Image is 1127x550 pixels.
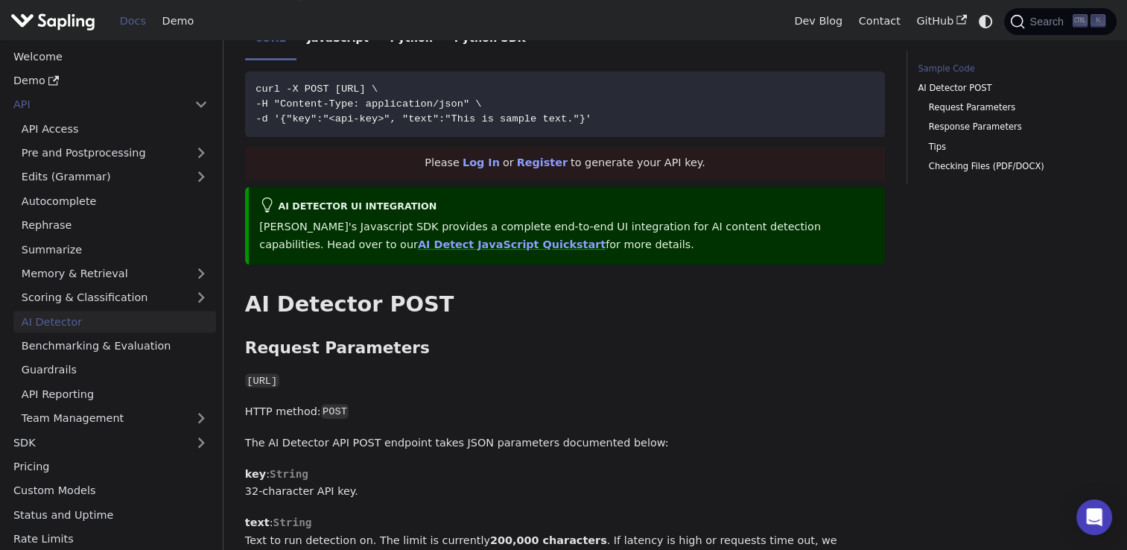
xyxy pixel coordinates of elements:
a: Rate Limits [5,528,216,550]
button: Expand sidebar category 'SDK' [186,432,216,453]
span: String [270,468,308,480]
span: -d '{"key":"<api-key>", "text":"This is sample text."}' [255,113,591,124]
a: Welcome [5,45,216,67]
a: Status and Uptime [5,504,216,525]
a: Register [517,157,568,168]
div: Open Intercom Messenger [1076,499,1112,535]
a: Pre and Postprocessing [13,142,216,164]
button: Search (Ctrl+K) [1004,8,1116,35]
kbd: K [1091,14,1105,28]
a: API Access [13,118,216,139]
span: Search [1025,16,1073,28]
a: Tips [929,140,1095,154]
a: Checking Files (PDF/DOCX) [929,159,1095,174]
code: [URL] [245,373,279,388]
code: POST [321,404,349,419]
a: Rephrase [13,215,216,236]
strong: 200,000 characters [490,534,607,546]
p: : 32-character API key. [245,466,885,502]
a: Docs [112,10,154,33]
h2: AI Detector POST [245,291,885,318]
a: Summarize [13,238,216,260]
a: AI Detector [13,311,216,332]
a: Memory & Retrieval [13,263,216,285]
span: -H "Content-Type: application/json" \ [255,98,481,110]
p: [PERSON_NAME]'s Javascript SDK provides a complete end-to-end UI integration for AI content detec... [259,218,874,254]
a: Team Management [13,408,216,429]
a: Autocomplete [13,190,216,212]
a: Custom Models [5,480,216,502]
a: Contact [851,10,909,33]
span: curl -X POST [URL] \ [255,83,378,95]
a: Dev Blog [786,10,850,33]
button: Collapse sidebar category 'API' [186,94,216,116]
a: Demo [154,10,202,33]
a: Response Parameters [929,120,1095,134]
strong: key [245,468,266,480]
a: AI Detector POST [918,81,1100,95]
a: SDK [5,432,186,453]
a: Request Parameters [929,101,1095,115]
a: API Reporting [13,383,216,405]
img: Sapling.ai [10,10,95,32]
a: Scoring & Classification [13,287,216,309]
a: Pricing [5,456,216,478]
h3: Request Parameters [245,338,885,358]
a: GitHub [908,10,974,33]
a: Log In [463,157,500,168]
strong: text [245,516,270,528]
a: AI Detect JavaScript Quickstart [418,238,606,250]
a: Sapling.ai [10,10,101,32]
a: Demo [5,70,216,92]
a: Sample Code [918,62,1100,76]
a: Guardrails [13,359,216,381]
p: HTTP method: [245,403,885,421]
p: The AI Detector API POST endpoint takes JSON parameters documented below: [245,434,885,452]
span: String [273,516,311,528]
a: Benchmarking & Evaluation [13,335,216,357]
a: Edits (Grammar) [13,166,216,188]
button: Switch between dark and light mode (currently system mode) [975,10,997,32]
a: API [5,94,186,116]
div: AI Detector UI integration [259,197,874,215]
div: Please or to generate your API key. [245,147,885,180]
